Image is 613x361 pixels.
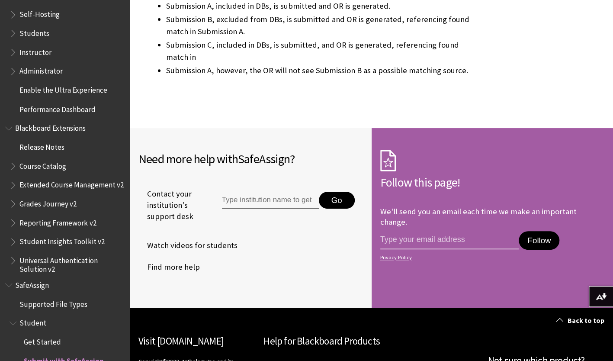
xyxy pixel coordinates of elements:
span: Course Catalog [19,158,66,170]
span: Instructor [19,45,51,57]
a: Privacy Policy [380,255,602,261]
span: Students [19,26,49,38]
button: Follow [519,231,559,250]
span: Extended Course Management v2 [19,177,123,189]
span: Contact your institution's support desk [138,188,202,222]
img: Subscription Icon [380,150,396,171]
span: Reporting Framework v2 [19,215,96,227]
nav: Book outline for Blackboard Extensions [5,121,125,274]
a: Find more help [138,261,200,274]
span: Self-Hosting [19,7,60,19]
li: Submission B, excluded from DBs, is submitted and OR is generated, referencing found match in Sub... [166,13,476,38]
button: Go [319,192,355,209]
span: Get Started [24,334,61,346]
li: Submission C, included in DBs, is submitted, and OR is generated, referencing found match in [166,39,476,63]
input: email address [380,231,519,249]
span: Performance Dashboard [19,102,95,113]
span: SafeAssign [238,151,290,167]
span: Universal Authentication Solution v2 [19,253,124,273]
span: Supported File Types [19,297,87,308]
li: Submission A, however, the OR will not see Submission B as a possible matching source. [166,64,476,77]
a: Back to top [550,313,613,329]
a: Watch videos for students [138,239,237,252]
span: Grades Journey v2 [19,196,77,208]
span: Release Notes [19,139,64,151]
h2: Need more help with ? [138,150,363,168]
input: Type institution name to get support [222,192,319,209]
span: Enable the Ultra Experience [19,83,107,94]
p: We'll send you an email each time we make an important change. [380,206,577,227]
span: Student Insights Toolkit v2 [19,234,104,246]
span: Student [19,316,46,327]
h2: Follow this page! [380,173,605,191]
span: Blackboard Extensions [15,121,86,132]
a: Visit [DOMAIN_NAME] [138,335,224,347]
span: Administrator [19,64,63,76]
span: SafeAssign [15,277,49,289]
h2: Help for Blackboard Products [263,334,479,349]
